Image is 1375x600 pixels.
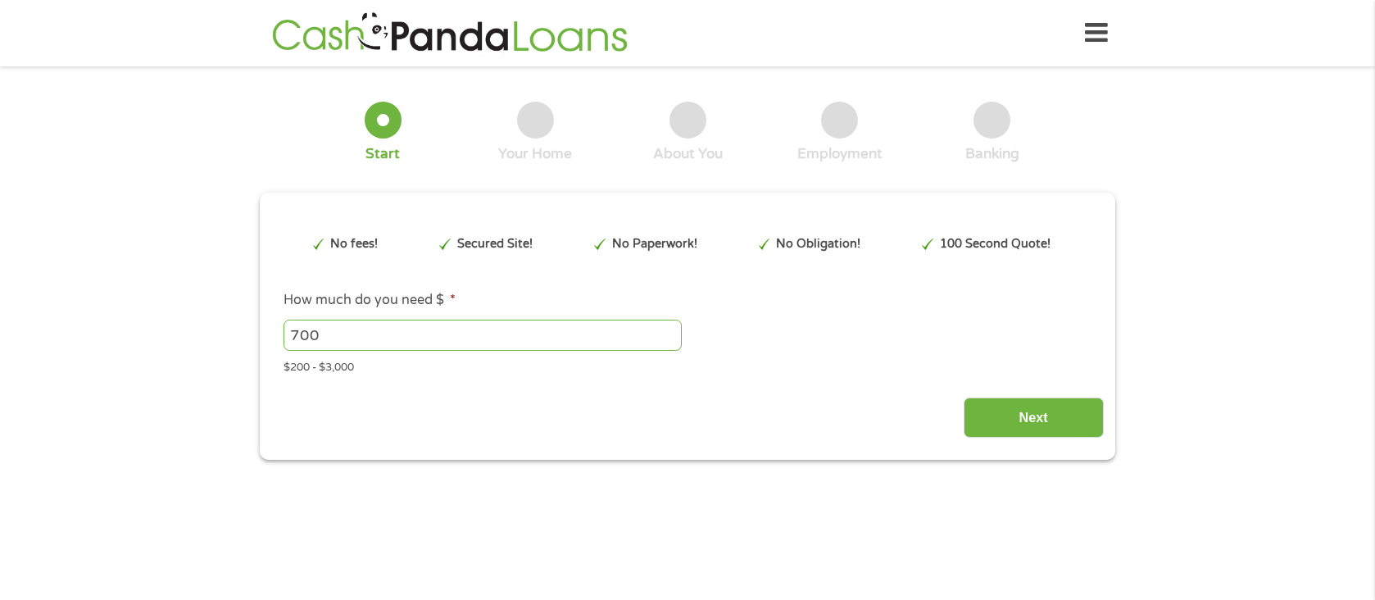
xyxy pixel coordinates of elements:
[797,145,883,163] div: Employment
[284,292,456,309] label: How much do you need $
[612,235,697,253] p: No Paperwork!
[365,145,400,163] div: Start
[940,235,1051,253] p: 100 Second Quote!
[964,398,1104,438] input: Next
[653,145,723,163] div: About You
[284,354,1091,376] div: $200 - $3,000
[498,145,572,163] div: Your Home
[267,10,633,57] img: GetLoanNow Logo
[330,235,378,253] p: No fees!
[776,235,860,253] p: No Obligation!
[457,235,533,253] p: Secured Site!
[965,145,1019,163] div: Banking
